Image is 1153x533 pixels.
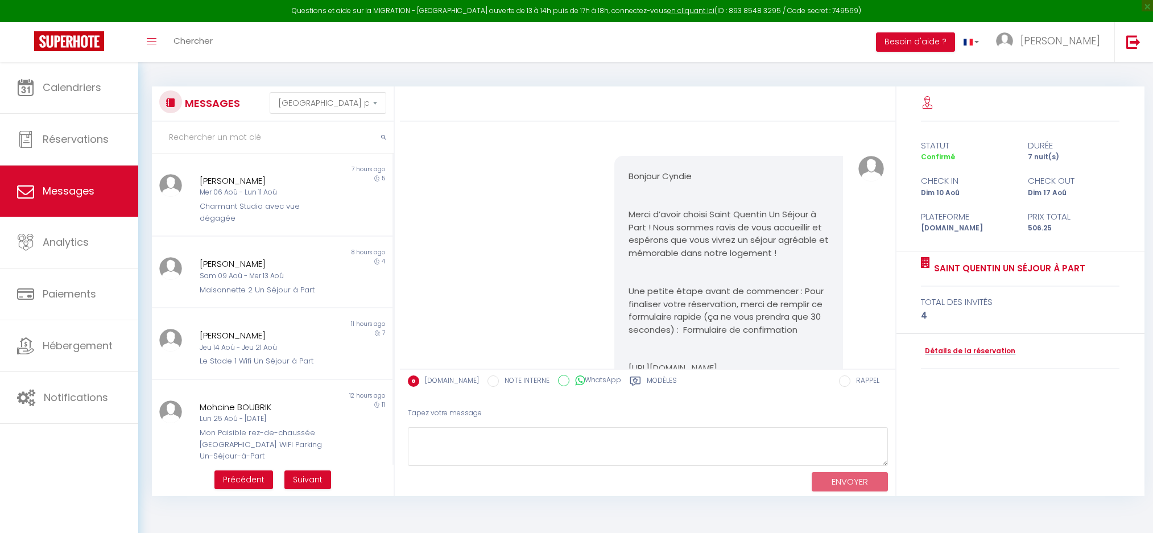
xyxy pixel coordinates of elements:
[382,257,385,266] span: 4
[914,188,1020,199] div: Dim 10 Aoû
[858,156,884,181] img: ...
[159,400,182,423] img: ...
[921,346,1015,357] a: Détails de la réservation
[200,427,325,462] div: Mon Paisible rez-de-chaussée [GEOGRAPHIC_DATA] WIFI Parking Un-Séjour-à-Part
[1020,139,1127,152] div: durée
[200,414,325,424] div: Lun 25 Aoû - [DATE]
[200,187,325,198] div: Mer 06 Aoû - Lun 11 Aoû
[1020,174,1127,188] div: check out
[159,329,182,352] img: ...
[152,122,394,154] input: Rechercher un mot clé
[214,470,273,490] button: Previous
[200,356,325,367] div: Le Stade 1 Wifi Un Séjour à Part
[43,80,101,94] span: Calendriers
[200,329,325,342] div: [PERSON_NAME]
[200,257,325,271] div: [PERSON_NAME]
[43,235,89,249] span: Analytics
[44,390,108,404] span: Notifications
[569,375,621,387] label: WhatsApp
[1020,210,1127,224] div: Prix total
[382,400,385,409] span: 11
[647,375,677,390] label: Modèles
[382,174,385,183] span: 5
[182,90,240,116] h3: MESSAGES
[223,474,265,485] span: Précédent
[200,201,325,224] div: Charmant Studio avec vue dégagée
[272,320,393,329] div: 11 hours ago
[165,22,221,62] a: Chercher
[629,285,829,336] p: Une petite étape avant de commencer : Pour finaliser votre réservation, merci de remplir ce formu...
[159,174,182,197] img: ...
[812,472,888,492] button: ENVOYER
[284,470,331,490] button: Next
[914,139,1020,152] div: statut
[667,6,714,15] a: en cliquant ici
[159,257,182,280] img: ...
[200,342,325,353] div: Jeu 14 Aoû - Jeu 21 Aoû
[173,35,213,47] span: Chercher
[629,362,829,375] p: [URL][DOMAIN_NAME]
[930,262,1085,275] a: Saint Quentin Un Séjour à Part
[293,474,323,485] span: Suivant
[1020,188,1127,199] div: Dim 17 Aoû
[499,375,549,388] label: NOTE INTERNE
[914,223,1020,234] div: [DOMAIN_NAME]
[921,295,1119,309] div: total des invités
[850,375,879,388] label: RAPPEL
[408,399,888,427] div: Tapez votre message
[43,287,96,301] span: Paiements
[200,174,325,188] div: [PERSON_NAME]
[629,170,829,183] p: Bonjour Cyndie
[200,284,325,296] div: Maisonnette 2 Un Séjour à Part
[1020,152,1127,163] div: 7 nuit(s)
[996,32,1013,49] img: ...
[1020,34,1100,48] span: [PERSON_NAME]
[914,210,1020,224] div: Plateforme
[914,174,1020,188] div: check in
[876,32,955,52] button: Besoin d'aide ?
[382,329,385,337] span: 7
[34,31,104,51] img: Super Booking
[272,391,393,400] div: 12 hours ago
[1105,485,1153,533] iframe: LiveChat chat widget
[629,208,829,259] p: Merci d’avoir choisi Saint Quentin Un Séjour à Part ! Nous sommes ravis de vous accueillir et esp...
[200,400,325,414] div: Mohcine BOUBRIK
[43,338,113,353] span: Hébergement
[921,309,1119,323] div: 4
[43,132,109,146] span: Réservations
[200,271,325,282] div: Sam 09 Aoû - Mer 13 Aoû
[1126,35,1140,49] img: logout
[419,375,479,388] label: [DOMAIN_NAME]
[987,22,1114,62] a: ... [PERSON_NAME]
[272,165,393,174] div: 7 hours ago
[1020,223,1127,234] div: 506.25
[272,248,393,257] div: 8 hours ago
[921,152,955,162] span: Confirmé
[43,184,94,198] span: Messages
